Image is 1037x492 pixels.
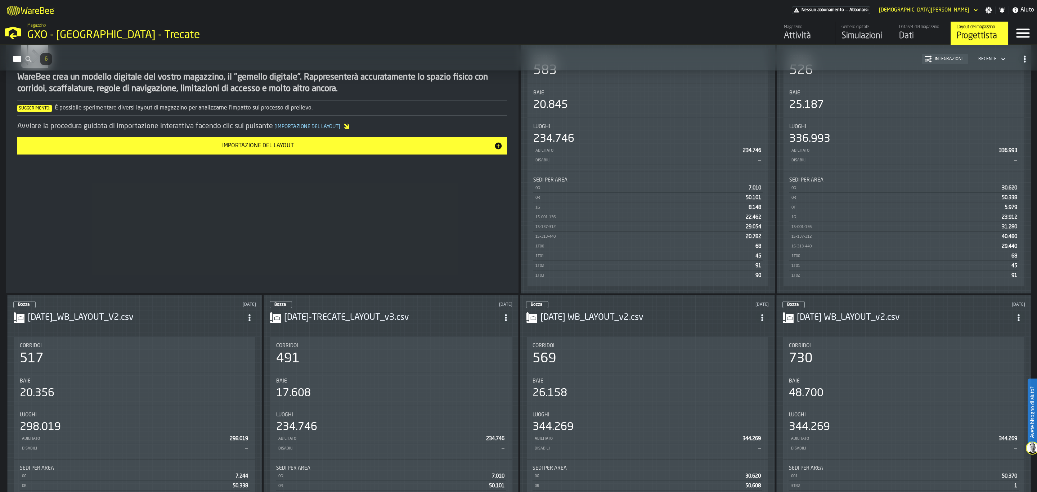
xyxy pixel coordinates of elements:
[28,312,243,323] h3: [DATE]_WB_LAYOUT_V2.csv
[533,378,762,384] div: Title
[789,465,823,471] span: Sedi per area
[1009,6,1037,14] label: button-toggle-Aiuto
[1020,6,1034,14] span: Aiuto
[270,372,512,406] div: stat-Baie
[278,484,486,488] div: 0R
[797,312,1012,323] h3: [DATE] WB_LAYOUT_v2.csv
[521,7,775,294] div: ItemListCard-DashboardItemContainer
[22,142,494,150] div: Importazione del layout
[147,302,256,307] div: Updated: 05/08/2025, 09:27:55 Created: 05/08/2025, 09:20:18
[20,465,250,471] div: Title
[789,212,1019,222] div: StatList-item-1G
[789,421,830,434] div: 344.269
[233,483,248,488] span: 50.338
[533,146,763,155] div: StatList-item-Abilitato
[20,378,250,384] div: Title
[276,343,506,349] div: Title
[278,437,483,441] div: Abilitato
[755,263,761,268] span: 91
[20,465,54,471] span: Sedi per area
[789,124,806,130] span: Luoghi
[27,23,46,28] span: Magazzino
[1002,244,1017,249] span: 29.440
[792,6,870,14] div: Abbonamento al menu
[1009,22,1037,45] label: button-toggle-Menu
[533,343,555,349] span: Corridoi
[274,303,286,307] span: Bozza
[278,446,499,451] div: Disabili
[21,484,230,488] div: 0R
[486,436,504,441] span: 234.746
[533,222,763,232] div: StatList-item-1S-137-312
[1002,474,1017,479] span: 50.370
[789,343,1019,349] div: Title
[533,412,549,418] span: Luoghi
[789,387,823,400] div: 48.700
[533,124,763,130] div: Title
[784,118,1024,171] div: stat-Luoghi
[789,90,1019,96] div: Title
[534,446,755,451] div: Disabili
[20,421,61,434] div: 298.019
[533,261,763,270] div: StatList-item-1T02
[533,434,762,443] div: StatList-item-Abilitato
[21,474,233,479] div: 0G
[527,337,768,372] div: stat-Corridoi
[758,446,761,451] span: —
[951,22,1008,45] a: link-to-/wh/i/7274009e-5361-4e21-8e36-7045ee840609/designer
[1028,379,1036,445] label: Avete bisogno di aiuto?
[526,301,548,308] div: status-0 2
[14,372,255,406] div: stat-Baie
[791,234,999,239] div: 1S-137-312
[276,421,317,434] div: 234.746
[533,378,543,384] span: Baie
[6,5,518,293] div: ItemListCard-
[659,302,769,307] div: Updated: 05/08/2025, 08:03:02 Created: 11/07/2025, 17:09:09
[533,177,763,183] div: Title
[789,99,824,112] div: 25.187
[789,90,800,96] span: Baie
[533,124,550,130] span: Luoghi
[978,57,997,62] div: DropdownMenuValue-4
[533,241,763,251] div: StatList-item-1T00
[533,251,763,261] div: StatList-item-1T01
[273,124,342,129] span: Importazione del layout
[20,352,44,366] div: 517
[276,434,506,443] div: StatList-item-Abilitato
[999,436,1017,441] span: 344.269
[1011,273,1017,278] span: 91
[783,48,1025,287] section: card-LayoutDashboardCard
[284,312,499,323] h3: [DATE]-TRECATE_LAYOUT_v3.csv
[14,337,255,372] div: stat-Corridoi
[975,55,1007,63] div: DropdownMenuValue-4
[14,406,255,459] div: stat-Luoghi
[535,234,743,239] div: 1S-313-440
[982,6,995,14] label: button-toggle-Impostazioni
[841,30,887,42] div: Simulazioni
[533,193,763,202] div: StatList-item-0R
[17,121,507,131] div: Avviare la procedura guidata di importazione interattiva facendo clic sul pulsante
[20,412,250,418] div: Title
[790,474,999,479] div: 001
[535,158,755,163] div: Disabili
[787,303,799,307] span: Bozza
[527,48,769,287] section: card-LayoutDashboardCard
[270,337,512,372] div: stat-Corridoi
[276,465,310,471] span: Sedi per area
[1005,205,1017,210] span: 5.979
[841,24,887,30] div: Gemello digitale
[533,465,762,471] div: Title
[20,343,42,349] span: Corridoi
[533,343,762,349] div: Title
[789,177,823,183] span: Sedi per area
[235,474,248,479] span: 7.244
[17,104,507,112] div: È possibile sperimentare diversi layout di magazzino per analizzarne l'impatto sul processo di pr...
[276,412,293,418] span: Luoghi
[278,474,489,479] div: 0G
[21,446,242,451] div: Disabili
[20,343,250,349] div: Title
